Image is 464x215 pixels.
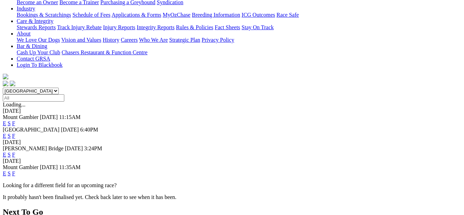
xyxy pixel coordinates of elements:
a: Injury Reports [103,24,135,30]
a: Who We Are [139,37,168,43]
span: [DATE] [61,127,79,133]
a: Fact Sheets [215,24,240,30]
a: About [17,31,31,37]
a: Chasers Restaurant & Function Centre [62,49,147,55]
a: Bar & Dining [17,43,47,49]
span: 11:35AM [59,164,81,170]
a: E [3,133,6,139]
a: Stewards Reports [17,24,56,30]
div: Industry [17,12,461,18]
a: S [8,120,11,126]
a: MyOzChase [163,12,190,18]
a: Stay On Track [242,24,274,30]
a: We Love Our Dogs [17,37,60,43]
a: Industry [17,6,35,11]
a: History [103,37,119,43]
span: 11:15AM [59,114,81,120]
a: Schedule of Fees [72,12,110,18]
span: Loading... [3,102,25,107]
a: F [12,133,15,139]
a: S [8,170,11,176]
a: Bookings & Scratchings [17,12,71,18]
a: F [12,170,15,176]
a: Race Safe [276,12,299,18]
a: E [3,152,6,158]
a: Privacy Policy [202,37,234,43]
a: E [3,120,6,126]
a: Care & Integrity [17,18,54,24]
a: Login To Blackbook [17,62,63,68]
div: About [17,37,461,43]
a: S [8,152,11,158]
a: F [12,152,15,158]
span: Mount Gambier [3,164,39,170]
partial: It probably hasn't been finalised yet. Check back later to see when it has been. [3,194,177,200]
p: Looking for a different field for an upcoming race? [3,182,461,189]
a: Cash Up Your Club [17,49,60,55]
span: [DATE] [40,164,58,170]
div: Care & Integrity [17,24,461,31]
a: Vision and Values [61,37,101,43]
a: Integrity Reports [137,24,174,30]
div: [DATE] [3,158,461,164]
span: [DATE] [40,114,58,120]
a: Applications & Forms [112,12,161,18]
img: facebook.svg [3,81,8,86]
img: twitter.svg [10,81,15,86]
a: Careers [121,37,138,43]
span: [DATE] [65,145,83,151]
a: S [8,133,11,139]
a: Contact GRSA [17,56,50,62]
a: E [3,170,6,176]
a: ICG Outcomes [242,12,275,18]
span: 3:24PM [84,145,102,151]
div: [DATE] [3,139,461,145]
span: [GEOGRAPHIC_DATA] [3,127,59,133]
a: Rules & Policies [176,24,213,30]
span: Mount Gambier [3,114,39,120]
input: Select date [3,94,64,102]
div: Bar & Dining [17,49,461,56]
img: logo-grsa-white.png [3,74,8,79]
span: [PERSON_NAME] Bridge [3,145,64,151]
a: Breeding Information [192,12,240,18]
a: Track Injury Rebate [57,24,101,30]
div: [DATE] [3,108,461,114]
a: Strategic Plan [169,37,200,43]
span: 6:40PM [80,127,98,133]
a: F [12,120,15,126]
